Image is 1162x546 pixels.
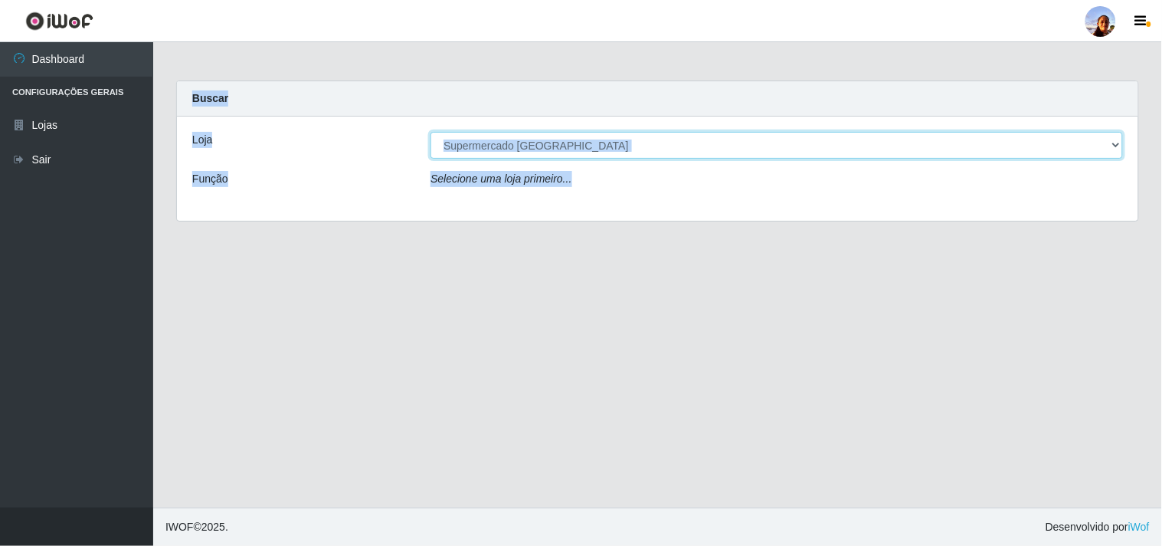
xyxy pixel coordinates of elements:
span: IWOF [165,521,194,533]
label: Função [192,171,228,187]
strong: Buscar [192,92,228,104]
label: Loja [192,132,212,148]
img: CoreUI Logo [25,12,93,31]
i: Selecione uma loja primeiro... [430,173,571,185]
a: iWof [1128,521,1150,533]
span: © 2025 . [165,519,228,535]
span: Desenvolvido por [1046,519,1150,535]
